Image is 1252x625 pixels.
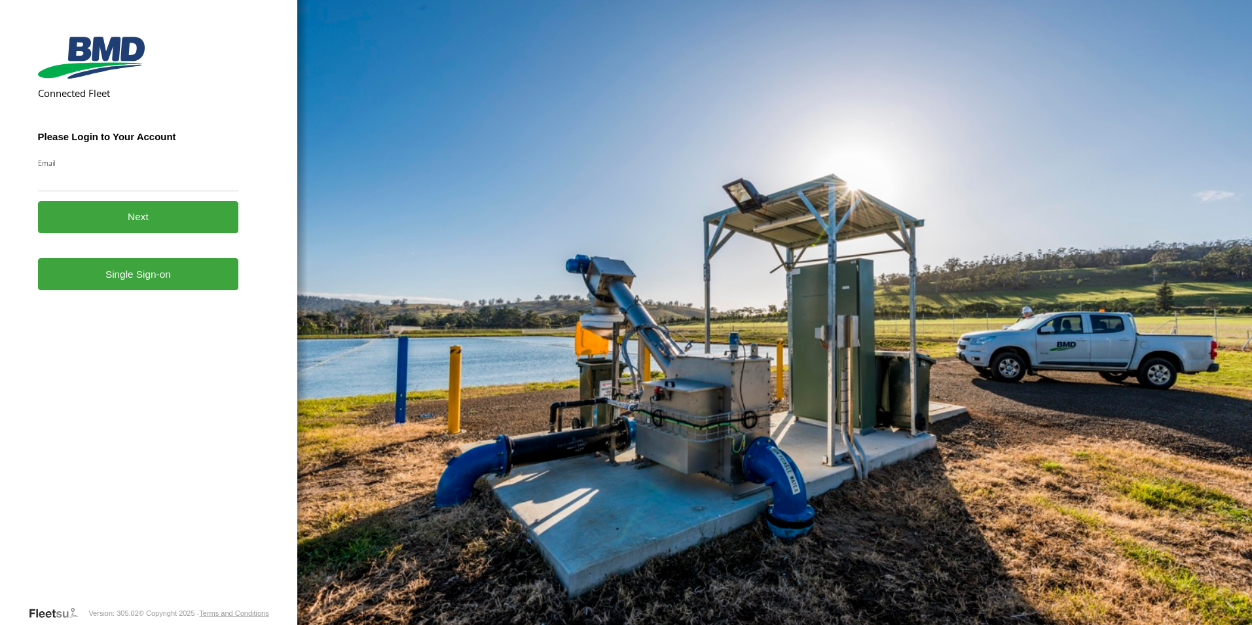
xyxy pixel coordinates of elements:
div: Version: 305.02 [88,609,138,617]
a: Single Sign-on [38,258,239,290]
a: Terms and Conditions [199,609,268,617]
div: © Copyright 2025 - [139,609,269,617]
a: Visit our Website [28,607,88,620]
h3: Please Login to Your Account [38,131,239,142]
h2: Connected Fleet [38,86,239,100]
button: Next [38,201,239,233]
label: Email [38,158,239,168]
img: BMD [38,37,145,79]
